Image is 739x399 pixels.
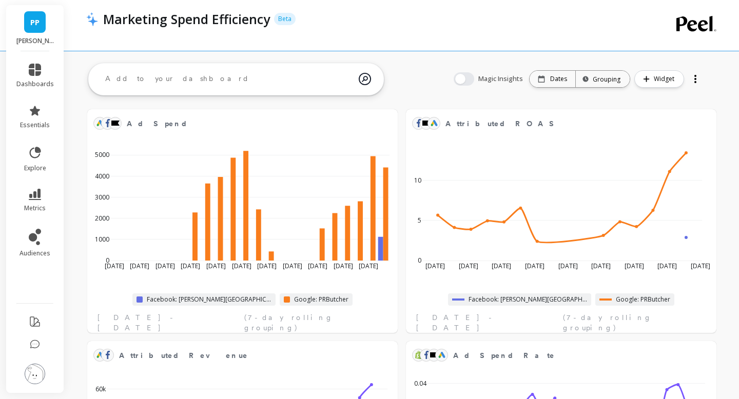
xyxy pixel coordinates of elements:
[616,295,670,304] span: Google: PRButcher
[550,75,567,83] p: Dates
[563,312,706,333] span: (7-day rolling grouping)
[654,74,677,84] span: Widget
[274,13,296,25] p: Beta
[16,37,54,45] p: Porter Road - porterroad.myshopify.com
[20,121,50,129] span: essentials
[244,312,387,333] span: (7-day rolling grouping)
[453,350,555,361] span: Ad Spend Rate
[16,80,54,88] span: dashboards
[585,74,620,84] div: Grouping
[469,295,588,304] span: Facebook: [PERSON_NAME][GEOGRAPHIC_DATA]
[445,116,677,131] span: Attributed ROAS
[103,10,270,28] p: Marketing Spend Efficiency
[634,70,684,88] button: Widget
[119,350,248,361] span: Attributed Revenue
[294,295,348,304] span: Google: PRButcher
[416,312,560,333] span: [DATE] - [DATE]
[25,364,45,384] img: profile picture
[478,74,525,84] span: Magic Insights
[30,16,40,28] span: PP
[20,249,50,257] span: audiences
[127,116,359,131] span: Ad Spend
[24,204,46,212] span: metrics
[453,348,677,363] span: Ad Spend Rate
[127,118,188,129] span: Ad Spend
[86,12,98,26] img: header icon
[147,295,272,304] span: Facebook: [PERSON_NAME][GEOGRAPHIC_DATA]
[98,312,241,333] span: [DATE] - [DATE]
[24,164,46,172] span: explore
[445,118,560,129] span: Attributed ROAS
[119,348,359,363] span: Attributed Revenue
[359,65,371,93] img: magic search icon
